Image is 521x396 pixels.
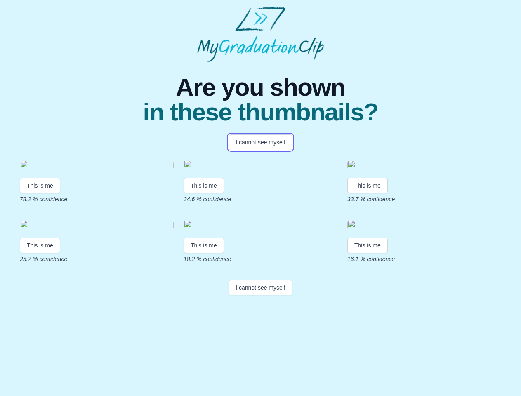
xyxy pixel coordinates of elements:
[143,100,378,125] span: in these thumbnails?
[184,160,337,171] img: acf5c84294953e6c292b20aae1c5b8ee1093e19e.gif
[20,238,60,253] button: This is me
[347,220,501,231] img: 195a7e8093251d45e2797f1f6dc719e12bbc34ac.gif
[197,7,324,62] img: MyGraduationClip
[20,160,174,171] img: c3ea86cf137b5b090058f5f54305357ec68ff3b6.gif
[184,195,337,203] p: 34.6 % confidence
[20,178,60,193] button: This is me
[347,160,501,171] img: dc1ddde10a5c5df3b01d3470d5cbc3e2b84d7531.gif
[347,178,388,193] button: This is me
[184,255,337,263] p: 18.2 % confidence
[143,75,378,100] span: Are you shown
[20,220,174,231] img: e23b0bb34839f1450bdcf95cc694f9b8c4f203d0.gif
[184,220,337,231] img: 490a9d4d62d5466d0fc4db3b3bd87f3c5d3d4097.gif
[229,134,292,150] button: I cannot see myself
[347,195,501,203] p: 33.7 % confidence
[184,178,224,193] button: This is me
[184,238,224,253] button: This is me
[229,280,292,295] button: I cannot see myself
[20,255,174,263] p: 25.7 % confidence
[347,255,501,263] p: 16.1 % confidence
[20,195,174,203] p: 78.2 % confidence
[347,238,388,253] button: This is me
